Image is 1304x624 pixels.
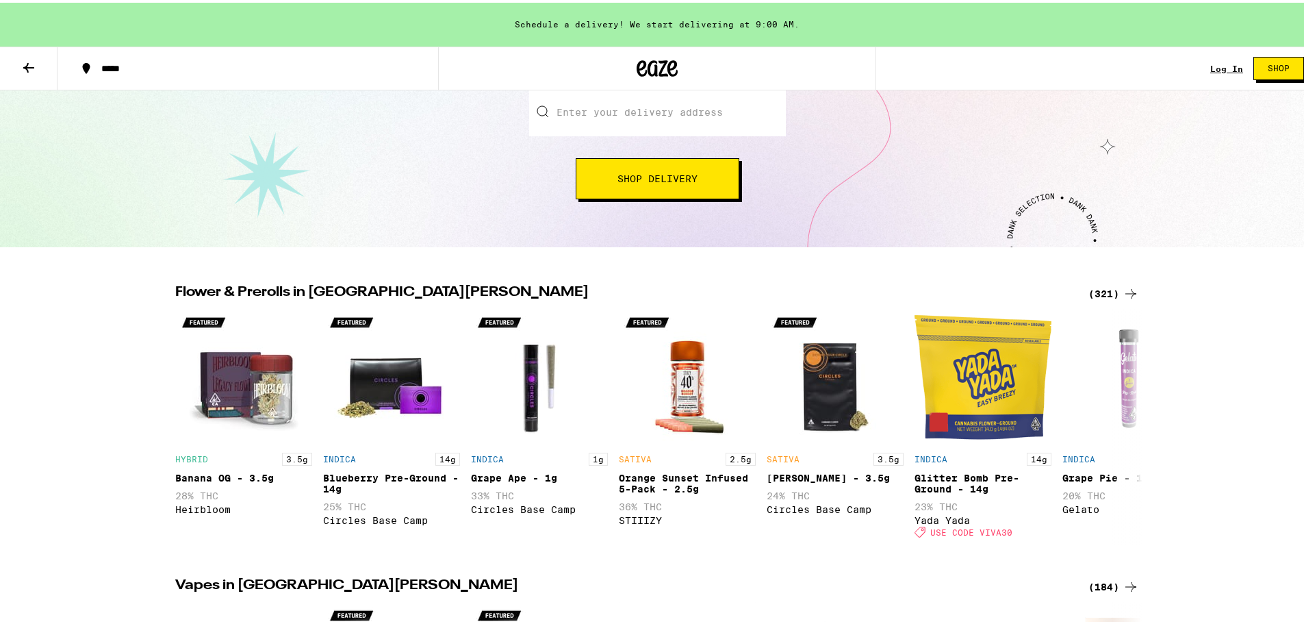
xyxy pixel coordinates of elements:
p: HYBRID [175,452,208,461]
span: Shop Delivery [617,171,698,181]
p: INDICA [1062,452,1095,461]
p: 14g [435,450,460,463]
img: Gelato - Grape Pie - 1g [1062,306,1199,443]
p: SATIVA [619,452,652,461]
div: Circles Base Camp [471,501,608,512]
span: USE CODE VIVA30 [930,525,1012,534]
p: 20% THC [1062,488,1199,499]
div: Yada Yada [915,512,1051,523]
div: Gelato [1062,501,1199,512]
div: Open page for Glitter Bomb Pre-Ground - 14g from Yada Yada [915,306,1051,542]
p: 36% THC [619,499,756,510]
p: INDICA [323,452,356,461]
div: Open page for Grape Pie - 1g from Gelato [1062,306,1199,542]
div: Grape Pie - 1g [1062,470,1199,481]
p: 3.5g [282,450,312,463]
div: Open page for Banana OG - 3.5g from Heirbloom [175,306,312,542]
div: STIIIZY [619,512,756,523]
div: Blueberry Pre-Ground - 14g [323,470,460,492]
p: 24% THC [767,488,904,499]
p: 2.5g [726,450,756,463]
div: Circles Base Camp [323,512,460,523]
p: INDICA [915,452,947,461]
span: Hi. Need any help? [8,10,99,21]
input: Enter your delivery address [529,86,786,134]
div: Heirbloom [175,501,312,512]
img: Circles Base Camp - Gush Rush - 3.5g [767,306,904,443]
p: 28% THC [175,488,312,499]
p: 33% THC [471,488,608,499]
a: (184) [1088,576,1139,592]
button: Shop [1253,54,1304,77]
p: 1g [589,450,608,463]
img: Yada Yada - Glitter Bomb Pre-Ground - 14g [915,306,1051,443]
div: Grape Ape - 1g [471,470,608,481]
img: STIIIZY - Orange Sunset Infused 5-Pack - 2.5g [619,306,756,443]
a: Log In [1210,62,1243,71]
img: Circles Base Camp - Grape Ape - 1g [471,306,608,443]
p: 3.5g [873,450,904,463]
p: SATIVA [767,452,800,461]
h2: Flower & Prerolls in [GEOGRAPHIC_DATA][PERSON_NAME] [175,283,1072,299]
div: [PERSON_NAME] - 3.5g [767,470,904,481]
div: Circles Base Camp [767,501,904,512]
h2: Vapes in [GEOGRAPHIC_DATA][PERSON_NAME] [175,576,1072,592]
img: Heirbloom - Banana OG - 3.5g [175,306,312,443]
a: (321) [1088,283,1139,299]
img: Circles Base Camp - Blueberry Pre-Ground - 14g [323,306,460,443]
div: Open page for Gush Rush - 3.5g from Circles Base Camp [767,306,904,542]
div: Glitter Bomb Pre-Ground - 14g [915,470,1051,492]
div: Open page for Blueberry Pre-Ground - 14g from Circles Base Camp [323,306,460,542]
div: Orange Sunset Infused 5-Pack - 2.5g [619,470,756,492]
p: 25% THC [323,499,460,510]
div: Open page for Grape Ape - 1g from Circles Base Camp [471,306,608,542]
p: 23% THC [915,499,1051,510]
button: Shop Delivery [576,155,739,197]
div: Banana OG - 3.5g [175,470,312,481]
span: Shop [1268,62,1290,70]
div: Open page for Orange Sunset Infused 5-Pack - 2.5g from STIIIZY [619,306,756,542]
p: INDICA [471,452,504,461]
p: 14g [1027,450,1051,463]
